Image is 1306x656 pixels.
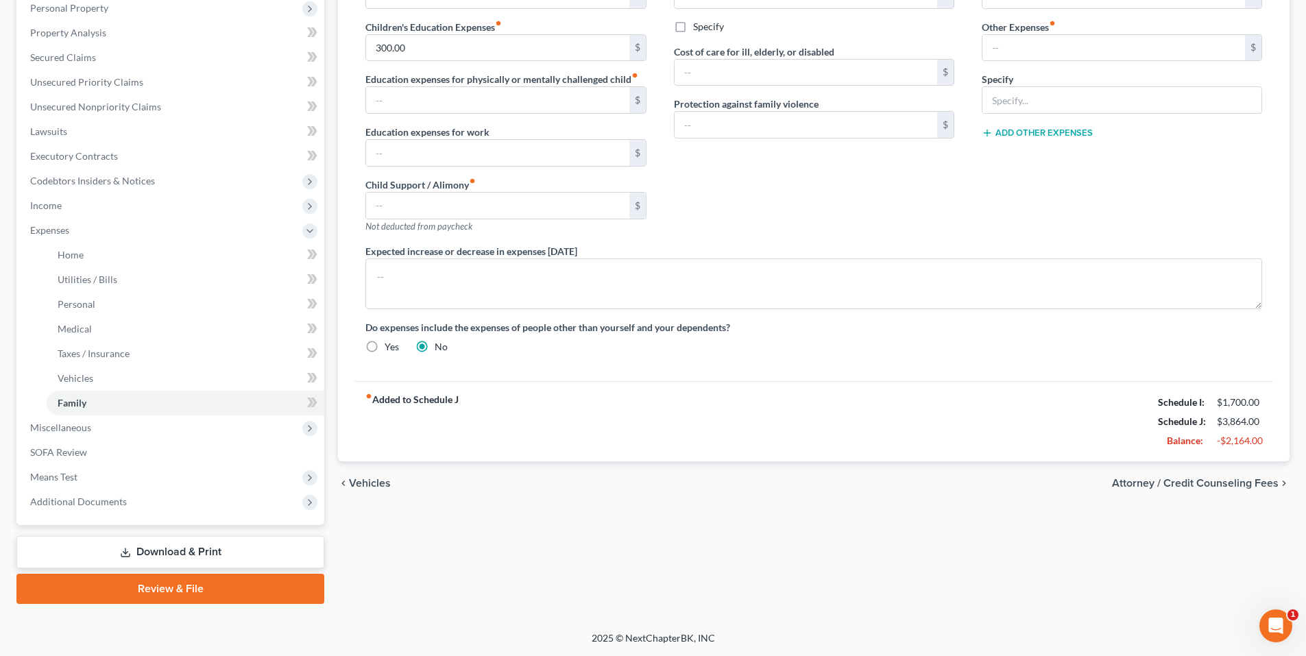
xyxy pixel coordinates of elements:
[1158,396,1205,408] strong: Schedule I:
[1287,609,1298,620] span: 1
[30,51,96,63] span: Secured Claims
[1112,478,1279,489] span: Attorney / Credit Counseling Fees
[30,446,87,458] span: SOFA Review
[365,393,372,400] i: fiber_manual_record
[30,76,143,88] span: Unsecured Priority Claims
[19,440,324,465] a: SOFA Review
[629,35,646,61] div: $
[47,292,324,317] a: Personal
[19,95,324,119] a: Unsecured Nonpriority Claims
[982,72,1013,86] label: Specify
[1245,35,1261,61] div: $
[338,478,349,489] i: chevron_left
[19,45,324,70] a: Secured Claims
[30,422,91,433] span: Miscellaneous
[982,127,1093,138] button: Add Other Expenses
[365,72,638,86] label: Education expenses for physically or mentally challenged child
[58,298,95,310] span: Personal
[30,175,155,186] span: Codebtors Insiders & Notices
[366,87,629,113] input: --
[47,243,324,267] a: Home
[365,178,476,192] label: Child Support / Alimony
[693,20,724,34] label: Specify
[365,393,459,450] strong: Added to Schedule J
[366,35,629,61] input: --
[58,323,92,335] span: Medical
[1158,415,1206,427] strong: Schedule J:
[1259,609,1292,642] iframe: Intercom live chat
[937,112,954,138] div: $
[366,140,629,166] input: --
[19,70,324,95] a: Unsecured Priority Claims
[1279,478,1290,489] i: chevron_right
[19,119,324,144] a: Lawsuits
[365,125,489,139] label: Education expenses for work
[982,35,1245,61] input: --
[30,150,118,162] span: Executory Contracts
[1167,435,1203,446] strong: Balance:
[495,20,502,27] i: fiber_manual_record
[349,478,391,489] span: Vehicles
[365,244,577,258] label: Expected increase or decrease in expenses [DATE]
[1049,20,1056,27] i: fiber_manual_record
[30,199,62,211] span: Income
[47,366,324,391] a: Vehicles
[58,372,93,384] span: Vehicles
[30,125,67,137] span: Lawsuits
[19,144,324,169] a: Executory Contracts
[365,221,472,232] span: Not deducted from paycheck
[58,249,84,260] span: Home
[366,193,629,219] input: --
[674,45,834,59] label: Cost of care for ill, elderly, or disabled
[30,101,161,112] span: Unsecured Nonpriority Claims
[631,72,638,79] i: fiber_manual_record
[338,478,391,489] button: chevron_left Vehicles
[47,341,324,366] a: Taxes / Insurance
[47,267,324,292] a: Utilities / Bills
[675,60,937,86] input: --
[675,112,937,138] input: --
[19,21,324,45] a: Property Analysis
[937,60,954,86] div: $
[30,2,108,14] span: Personal Property
[1112,478,1290,489] button: Attorney / Credit Counseling Fees chevron_right
[47,391,324,415] a: Family
[629,193,646,219] div: $
[982,87,1261,113] input: Specify...
[30,471,77,483] span: Means Test
[1217,396,1262,409] div: $1,700.00
[629,140,646,166] div: $
[263,631,1044,656] div: 2025 © NextChapterBK, INC
[58,274,117,285] span: Utilities / Bills
[435,340,448,354] label: No
[58,348,130,359] span: Taxes / Insurance
[674,97,819,111] label: Protection against family violence
[365,20,502,34] label: Children's Education Expenses
[58,397,86,409] span: Family
[30,496,127,507] span: Additional Documents
[47,317,324,341] a: Medical
[30,27,106,38] span: Property Analysis
[1217,434,1262,448] div: -$2,164.00
[16,574,324,604] a: Review & File
[469,178,476,184] i: fiber_manual_record
[629,87,646,113] div: $
[16,536,324,568] a: Download & Print
[365,320,1262,335] label: Do expenses include the expenses of people other than yourself and your dependents?
[385,340,399,354] label: Yes
[30,224,69,236] span: Expenses
[1217,415,1262,428] div: $3,864.00
[982,20,1056,34] label: Other Expenses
